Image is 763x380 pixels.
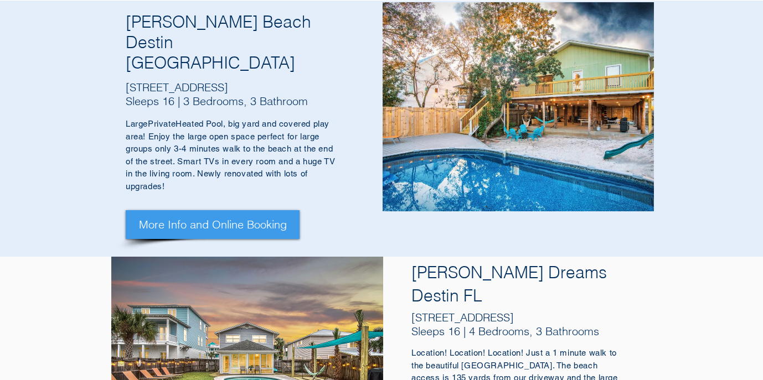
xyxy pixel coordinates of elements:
[126,80,325,94] h5: [STREET_ADDRESS]
[148,119,176,128] span: Private
[411,310,612,324] h5: [STREET_ADDRESS]
[383,2,654,211] div: Slide show gallery
[383,2,654,211] img: 93 Cobia St, Destin FL 32541
[411,324,612,338] h5: Sleeps 16 | 4 Bedrooms, 3 Bathrooms
[411,261,622,308] h4: [PERSON_NAME] Dreams Destin FL
[126,210,300,239] a: More Info and Online Booking
[139,217,287,232] span: More Info and Online Booking
[126,119,335,191] span: Heated Pool, big yard and covered play area! Enjoy the large open space perfect for large groups ...
[126,94,325,108] h5: Sleeps 16 | 3 Bedrooms, 3 Bathroom
[126,119,148,128] span: Large
[126,12,325,73] h4: [PERSON_NAME] Beach Destin [GEOGRAPHIC_DATA]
